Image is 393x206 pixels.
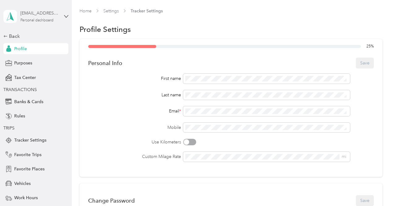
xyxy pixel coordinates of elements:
div: [EMAIL_ADDRESS][DOMAIN_NAME] [20,10,59,16]
span: Rules [14,113,25,119]
div: Change Password [88,197,135,204]
div: Email [88,108,181,114]
span: Purposes [14,60,32,66]
span: TRANSACTIONS [3,87,37,92]
span: Tax Center [14,74,36,81]
span: Profile [14,46,27,52]
iframe: Everlance-gr Chat Button Frame [358,171,393,206]
span: Favorite Trips [14,151,41,158]
span: Favorite Places [14,166,45,172]
span: mi [342,154,346,159]
div: First name [88,75,181,82]
a: Home [80,8,92,14]
label: Mobile [88,124,181,131]
label: Custom Milage Rate [88,153,181,160]
span: TRIPS [3,125,15,131]
h1: Profile Settings [80,26,131,33]
div: Personal dashboard [20,19,54,22]
span: Vehicles [14,180,31,187]
a: Settings [103,8,119,14]
span: Banks & Cards [14,99,43,105]
span: 25 % [366,44,374,49]
span: Tracker Settings [131,8,163,14]
div: Personal Info [88,60,122,66]
span: Tracker Settings [14,137,46,143]
div: Back [3,33,65,40]
label: Use Kilometers [88,139,181,145]
span: Work Hours [14,195,38,201]
div: Last name [88,92,181,98]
